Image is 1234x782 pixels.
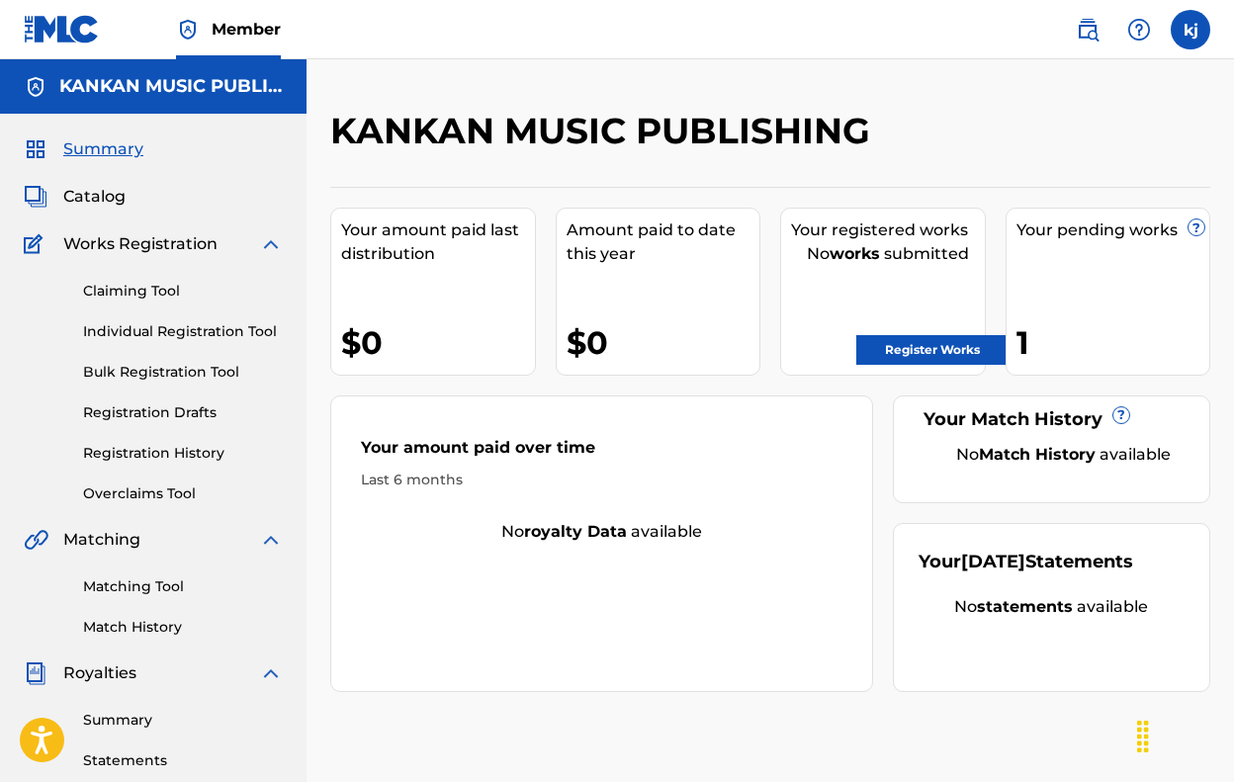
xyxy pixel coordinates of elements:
div: No available [919,595,1185,619]
a: Individual Registration Tool [83,321,283,342]
img: Matching [24,528,48,552]
img: expand [259,232,283,256]
a: Summary [83,710,283,731]
img: Summary [24,137,47,161]
a: Overclaims Tool [83,483,283,504]
div: No submitted [791,242,985,266]
img: Accounts [24,75,47,99]
img: expand [259,661,283,685]
h2: KANKAN MUSIC PUBLISHING [330,109,880,153]
a: Registration History [83,443,283,464]
div: 1 [1016,320,1210,365]
div: Your Statements [919,549,1133,575]
div: Help [1119,10,1159,49]
div: Your Match History [919,406,1185,433]
strong: works [830,244,880,263]
img: MLC Logo [24,15,100,43]
span: Works Registration [63,232,218,256]
a: SummarySummary [24,137,143,161]
img: Catalog [24,185,47,209]
a: Register Works [856,335,1009,365]
a: Statements [83,750,283,771]
div: No available [331,520,872,544]
img: Top Rightsholder [176,18,200,42]
div: $0 [341,320,535,365]
span: Royalties [63,661,136,685]
div: Your registered works [791,218,985,242]
a: Claiming Tool [83,281,283,302]
div: Your pending works [1016,218,1210,242]
strong: statements [977,597,1073,616]
img: help [1127,18,1151,42]
img: expand [259,528,283,552]
span: [DATE] [961,551,1025,572]
strong: royalty data [524,522,627,541]
a: Public Search [1068,10,1107,49]
img: Works Registration [24,232,49,256]
span: Summary [63,137,143,161]
iframe: Resource Center [1179,489,1234,658]
strong: Match History [979,445,1096,464]
h5: KANKAN MUSIC PUBLISHING [59,75,283,98]
div: Drag [1127,707,1159,766]
a: Bulk Registration Tool [83,362,283,383]
div: Last 6 months [361,470,842,490]
iframe: Chat Widget [1135,687,1234,782]
span: Matching [63,528,140,552]
div: User Menu [1171,10,1210,49]
div: Amount paid to date this year [567,218,760,266]
img: search [1076,18,1100,42]
a: Match History [83,617,283,638]
a: Registration Drafts [83,402,283,423]
span: Catalog [63,185,126,209]
span: ? [1189,219,1204,235]
img: Royalties [24,661,47,685]
div: No available [943,443,1185,467]
span: ? [1113,407,1129,423]
div: $0 [567,320,760,365]
div: Your amount paid last distribution [341,218,535,266]
span: Member [212,18,281,41]
div: Your amount paid over time [361,436,842,470]
a: Matching Tool [83,576,283,597]
a: CatalogCatalog [24,185,126,209]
